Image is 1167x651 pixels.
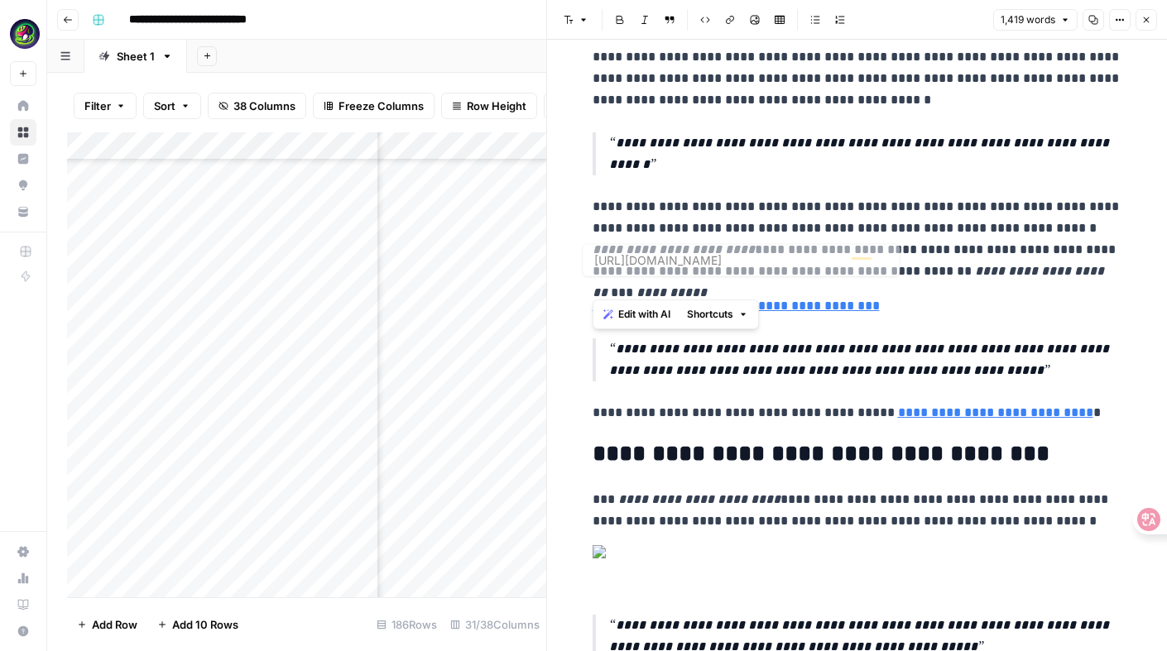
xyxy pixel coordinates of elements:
[10,199,36,225] a: Your Data
[10,13,36,55] button: Workspace: Meshy
[92,616,137,633] span: Add Row
[597,304,677,325] button: Edit with AI
[10,19,40,49] img: Meshy Logo
[84,40,187,73] a: Sheet 1
[687,307,733,322] span: Shortcuts
[233,98,295,114] span: 38 Columns
[10,93,36,119] a: Home
[313,93,435,119] button: Freeze Columns
[10,618,36,644] button: Help + Support
[10,539,36,565] a: Settings
[10,146,36,172] a: Insights
[10,591,36,618] a: Learning Hub
[441,93,537,119] button: Row Height
[339,98,424,114] span: Freeze Columns
[84,98,111,114] span: Filter
[444,611,546,638] div: 31/38 Columns
[147,611,248,638] button: Add 10 Rows
[67,611,147,638] button: Add Row
[74,93,137,119] button: Filter
[10,172,36,199] a: Opportunities
[117,48,155,65] div: Sheet 1
[1001,12,1055,27] span: 1,419 words
[618,307,670,322] span: Edit with AI
[467,98,526,114] span: Row Height
[208,93,306,119] button: 38 Columns
[370,611,444,638] div: 186 Rows
[680,304,755,325] button: Shortcuts
[10,119,36,146] a: Browse
[154,98,175,114] span: Sort
[172,616,238,633] span: Add 10 Rows
[993,9,1078,31] button: 1,419 words
[10,565,36,591] a: Usage
[143,93,201,119] button: Sort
